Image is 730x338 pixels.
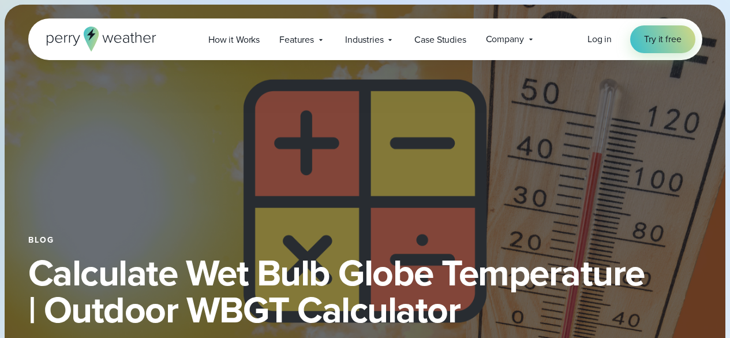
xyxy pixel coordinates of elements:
span: Try it free [644,32,681,46]
span: Features [279,33,314,47]
a: Log in [587,32,612,46]
span: Industries [345,33,383,47]
span: Company [486,32,524,46]
a: How it Works [199,28,269,51]
span: Case Studies [414,33,466,47]
h1: Calculate Wet Bulb Globe Temperature | Outdoor WBGT Calculator [28,254,702,328]
a: Case Studies [405,28,476,51]
a: Try it free [630,25,695,53]
div: Blog [28,236,702,245]
span: How it Works [208,33,260,47]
